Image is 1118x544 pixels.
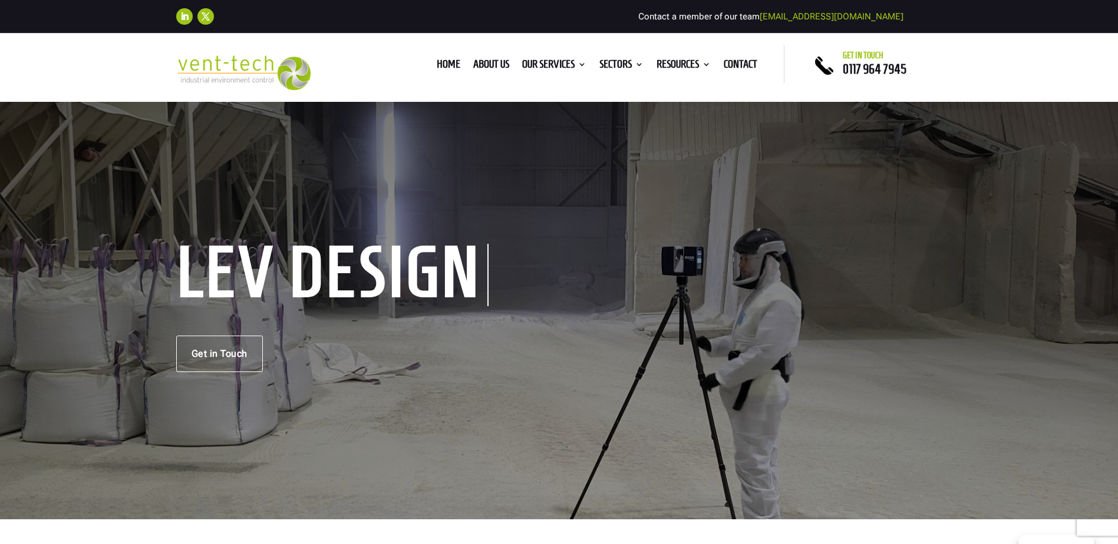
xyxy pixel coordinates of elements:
span: Get in touch [843,51,883,60]
a: Get in Touch [176,336,263,372]
a: About us [473,60,509,73]
a: Follow on X [197,8,214,25]
a: 0117 964 7945 [843,62,906,76]
h1: LEV Design [176,244,489,306]
a: Resources [657,60,711,73]
a: Follow on LinkedIn [176,8,193,25]
a: Contact [724,60,757,73]
a: Sectors [599,60,644,73]
a: Our Services [522,60,586,73]
a: Home [437,60,460,73]
a: [EMAIL_ADDRESS][DOMAIN_NAME] [760,11,903,22]
span: Contact a member of our team [638,11,903,22]
img: 2023-09-27T08_35_16.549ZVENT-TECH---Clear-background [176,55,311,90]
